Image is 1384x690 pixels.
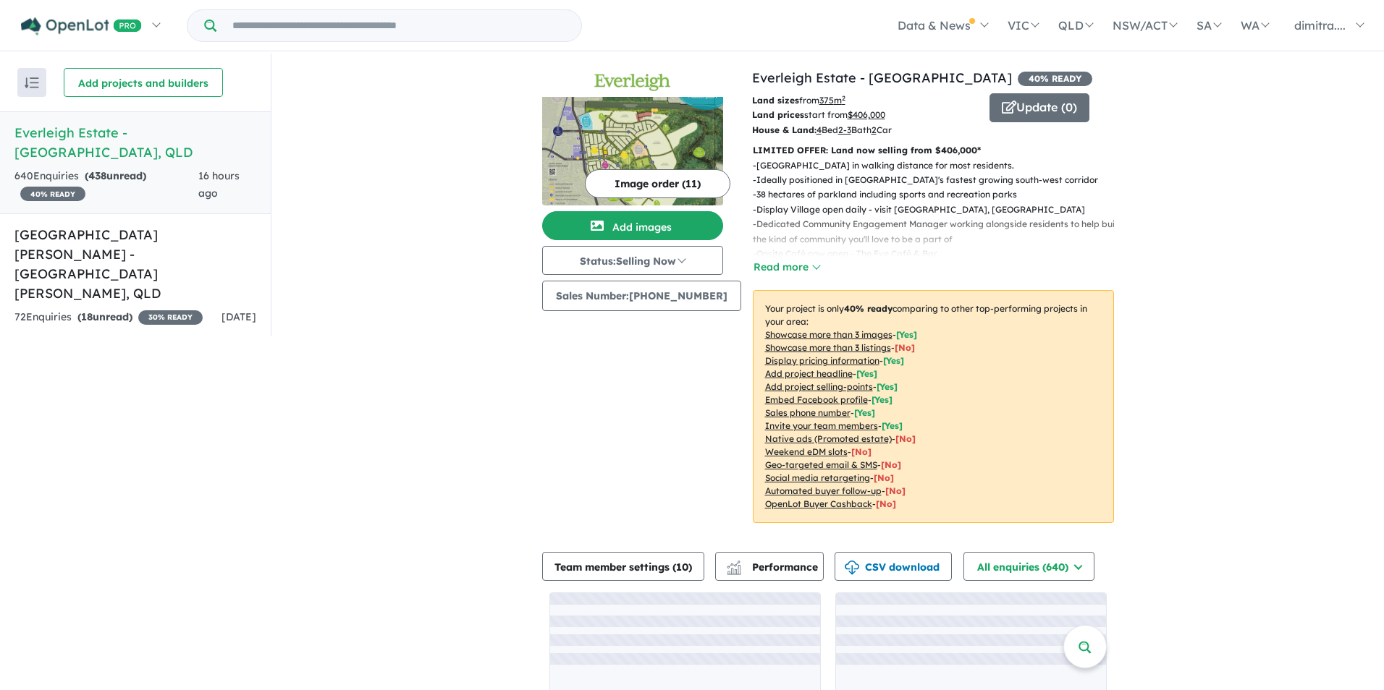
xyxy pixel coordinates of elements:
[817,124,822,135] u: 4
[842,94,845,102] sup: 2
[854,407,875,418] span: [ Yes ]
[765,329,893,340] u: Showcase more than 3 images
[676,561,688,574] span: 10
[753,290,1114,523] p: Your project is only comparing to other top-performing projects in your area: - - - - - - - - - -...
[765,368,853,379] u: Add project headline
[765,433,892,444] u: Native ads (Promoted estate)
[542,246,723,275] button: Status:Selling Now
[753,259,821,276] button: Read more
[77,310,132,323] strong: ( unread)
[219,10,578,41] input: Try estate name, suburb, builder or developer
[21,17,142,35] img: Openlot PRO Logo White
[715,552,824,581] button: Performance
[883,355,904,366] span: [ Yes ]
[542,552,704,581] button: Team member settings (10)
[872,124,877,135] u: 2
[221,310,256,323] span: [DATE]
[835,552,952,581] button: CSV download
[548,74,717,91] img: Everleigh Estate - Greenbank Logo
[765,446,848,457] u: Weekend eDM slots
[765,420,878,431] u: Invite your team members
[765,394,868,405] u: Embed Facebook profile
[542,68,723,205] a: Everleigh Estate - Greenbank LogoEverleigh Estate - Greenbank
[877,381,898,392] span: [ Yes ]
[752,95,799,106] b: Land sizes
[542,97,723,205] img: Everleigh Estate - Greenbank
[752,109,804,120] b: Land prices
[752,108,979,122] p: start from
[885,485,906,496] span: [No]
[753,143,1114,158] p: LIMITED OFFER: Land now selling from $406,000*
[198,169,240,200] span: 16 hours ago
[872,394,893,405] span: [ Yes ]
[895,342,915,353] span: [ No ]
[753,247,1126,261] p: - Onsite Café now open - The Eve Café & Bar
[765,472,870,483] u: Social media retargeting
[88,169,106,182] span: 438
[727,565,741,574] img: bar-chart.svg
[752,69,1012,86] a: Everleigh Estate - [GEOGRAPHIC_DATA]
[881,459,901,470] span: [No]
[753,158,1126,173] p: - [GEOGRAPHIC_DATA] in walking distance for most residents.
[25,77,39,88] img: sort.svg
[845,561,859,575] img: download icon
[765,407,851,418] u: Sales phone number
[765,459,877,470] u: Geo-targeted email & SMS
[81,310,93,323] span: 18
[765,381,873,392] u: Add project selling-points
[895,433,916,444] span: [No]
[14,168,198,203] div: 640 Enquir ies
[765,485,882,496] u: Automated buyer follow-up
[727,561,740,568] img: line-chart.svg
[1294,18,1346,33] span: dimitra....
[14,225,256,303] h5: [GEOGRAPHIC_DATA][PERSON_NAME] - [GEOGRAPHIC_DATA][PERSON_NAME] , QLD
[765,498,872,509] u: OpenLot Buyer Cashback
[14,309,203,326] div: 72 Enquir ies
[882,420,903,431] span: [ Yes ]
[64,68,223,97] button: Add projects and builders
[765,342,891,353] u: Showcase more than 3 listings
[876,498,896,509] span: [No]
[844,303,893,314] b: 40 % ready
[874,472,894,483] span: [No]
[765,355,879,366] u: Display pricing information
[752,93,979,108] p: from
[585,169,730,198] button: Image order (11)
[14,123,256,162] h5: Everleigh Estate - [GEOGRAPHIC_DATA] , QLD
[753,187,1126,202] p: - 38 hectares of parkland including sports and recreation parks
[819,95,845,106] u: 375 m
[752,123,979,137] p: Bed Bath Car
[753,217,1126,247] p: - Dedicated Community Engagement Manager working alongside residents to help build the kind of co...
[896,329,917,340] span: [ Yes ]
[752,124,817,135] b: House & Land:
[990,93,1089,122] button: Update (0)
[85,169,146,182] strong: ( unread)
[20,187,85,201] span: 40 % READY
[851,446,872,457] span: [No]
[838,124,851,135] u: 2-3
[542,211,723,240] button: Add images
[856,368,877,379] span: [ Yes ]
[542,281,741,311] button: Sales Number:[PHONE_NUMBER]
[963,552,1094,581] button: All enquiries (640)
[753,203,1126,217] p: - Display Village open daily - visit [GEOGRAPHIC_DATA], [GEOGRAPHIC_DATA]
[753,173,1126,187] p: - Ideally positioned in [GEOGRAPHIC_DATA]'s fastest growing south-west corridor
[848,109,885,120] u: $ 406,000
[138,310,203,325] span: 30 % READY
[729,561,818,574] span: Performance
[1018,72,1092,86] span: 40 % READY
